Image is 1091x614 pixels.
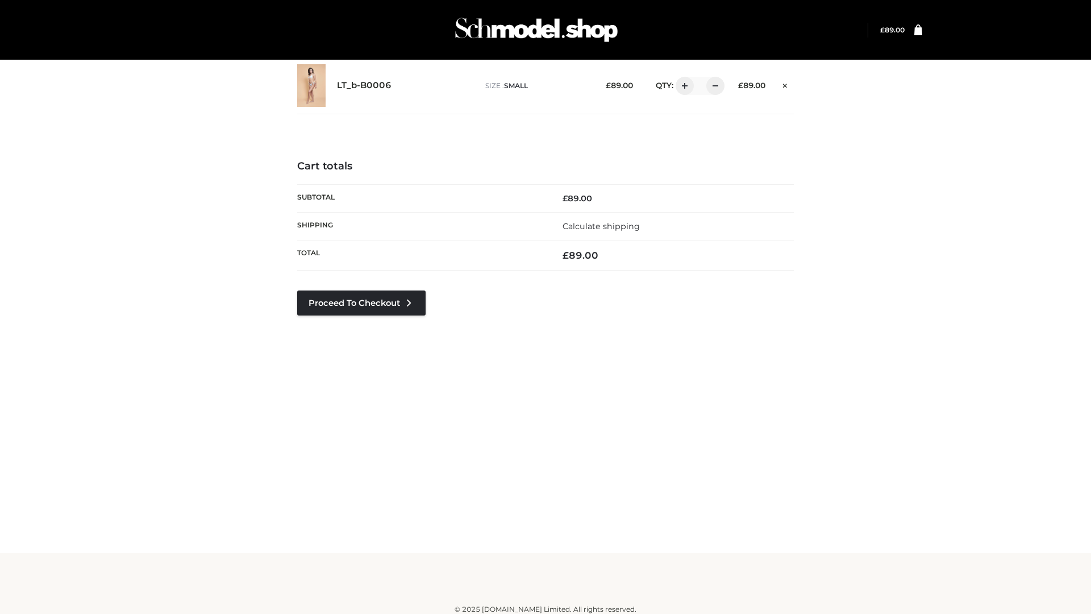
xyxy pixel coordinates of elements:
span: £ [880,26,885,34]
a: LT_b-B0006 [337,80,392,91]
th: Subtotal [297,184,545,212]
span: £ [563,193,568,204]
a: £89.00 [880,26,905,34]
a: Calculate shipping [563,221,640,231]
span: SMALL [504,81,528,90]
th: Shipping [297,212,545,240]
p: size : [485,81,588,91]
bdi: 89.00 [563,250,598,261]
a: Remove this item [777,77,794,92]
span: £ [606,81,611,90]
img: LT_b-B0006 - SMALL [297,64,326,107]
a: Proceed to Checkout [297,291,426,316]
h4: Cart totals [297,160,794,173]
span: £ [563,250,569,261]
bdi: 89.00 [563,193,592,204]
bdi: 89.00 [880,26,905,34]
bdi: 89.00 [606,81,633,90]
div: QTY: [644,77,721,95]
th: Total [297,240,545,271]
bdi: 89.00 [738,81,765,90]
img: Schmodel Admin 964 [451,7,622,52]
span: £ [738,81,743,90]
